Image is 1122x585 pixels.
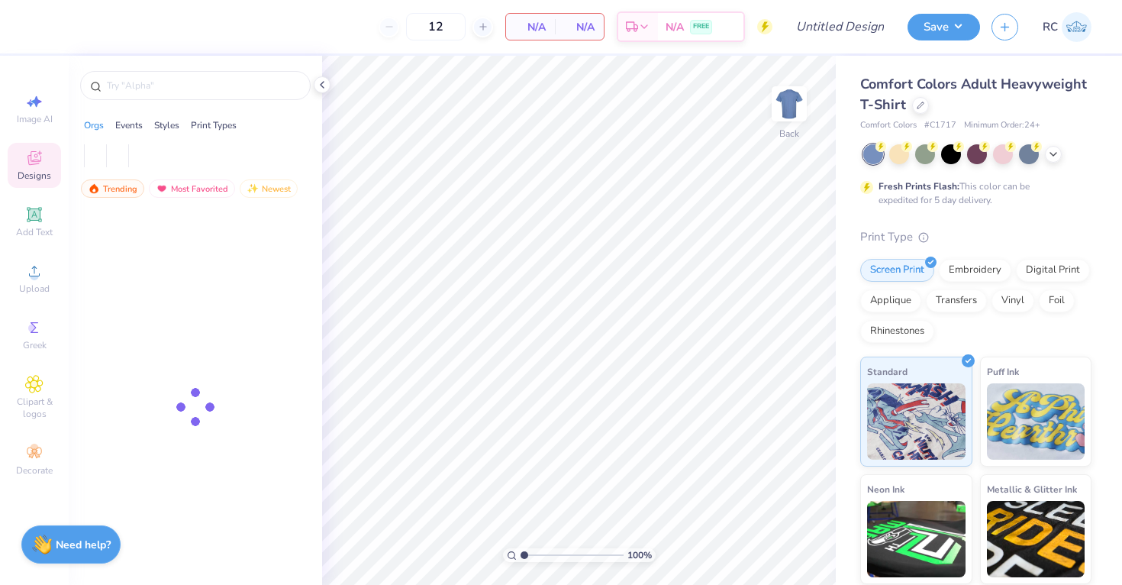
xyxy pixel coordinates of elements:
div: Most Favorited [149,179,235,198]
strong: Fresh Prints Flash: [879,180,959,192]
img: trending.gif [88,183,100,194]
span: Standard [867,364,908,380]
span: Greek [23,339,47,351]
div: Transfers [926,289,987,312]
img: Reilly Chin(cm) [1062,12,1091,42]
div: This color can be expedited for 5 day delivery. [879,179,1066,207]
span: Designs [18,170,51,182]
span: Comfort Colors Adult Heavyweight T-Shirt [860,75,1087,114]
img: most_fav.gif [156,183,168,194]
div: Print Types [191,118,237,132]
span: RC [1043,18,1058,36]
input: – – [406,13,466,40]
span: Comfort Colors [860,119,917,132]
span: # C1717 [924,119,956,132]
span: N/A [666,19,684,35]
input: Try "Alpha" [105,78,301,93]
div: Digital Print [1016,259,1090,282]
div: Events [115,118,143,132]
div: Trending [81,179,144,198]
span: 100 % [627,548,652,562]
img: Metallic & Glitter Ink [987,501,1085,577]
strong: Need help? [56,538,111,552]
span: Clipart & logos [8,396,61,420]
span: Metallic & Glitter Ink [987,481,1077,497]
div: Vinyl [991,289,1034,312]
img: Back [774,89,804,119]
img: Standard [867,383,966,460]
span: Minimum Order: 24 + [964,119,1040,132]
span: Add Text [16,226,53,238]
div: Embroidery [939,259,1011,282]
span: Upload [19,283,50,295]
div: Orgs [84,118,104,132]
div: Newest [240,179,298,198]
span: N/A [564,19,595,35]
img: Puff Ink [987,383,1085,460]
span: FREE [693,21,709,32]
div: Screen Print [860,259,934,282]
button: Save [908,14,980,40]
div: Back [779,127,799,141]
div: Applique [860,289,921,312]
input: Untitled Design [784,11,896,42]
span: Neon Ink [867,481,904,497]
div: Rhinestones [860,320,934,343]
img: Newest.gif [247,183,259,194]
div: Styles [154,118,179,132]
div: Print Type [860,228,1091,246]
span: Image AI [17,113,53,125]
span: Decorate [16,464,53,477]
div: Foil [1039,289,1075,312]
span: Puff Ink [987,364,1019,380]
a: RC [1043,12,1091,42]
span: N/A [515,19,546,35]
img: Neon Ink [867,501,966,577]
